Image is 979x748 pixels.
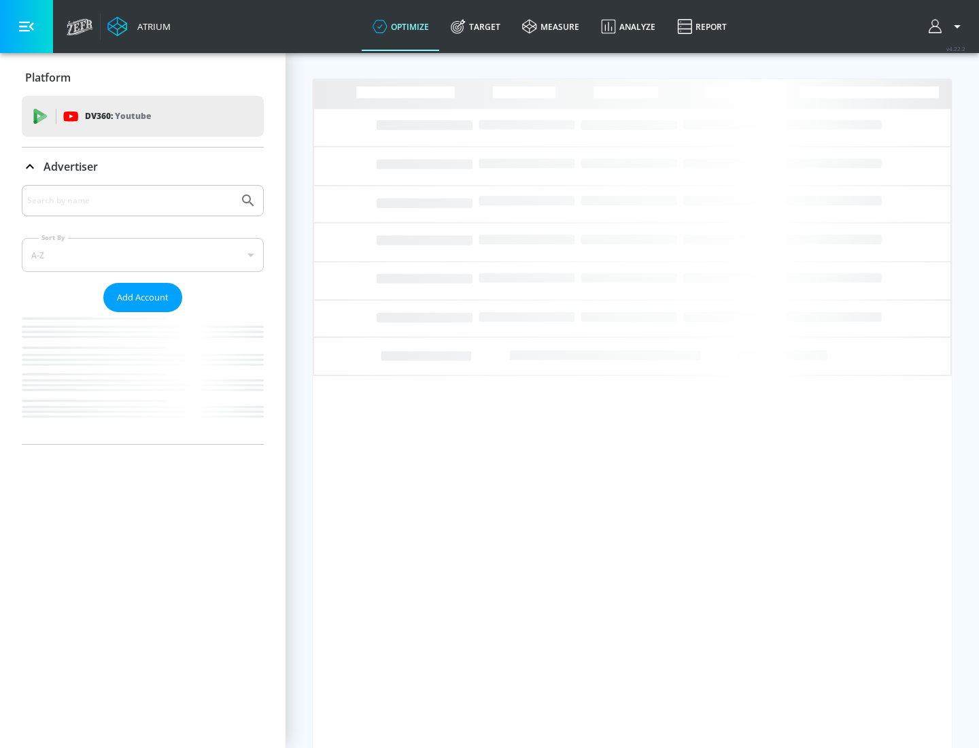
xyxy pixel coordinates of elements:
a: Atrium [107,16,171,37]
span: Add Account [117,290,169,305]
span: v 4.22.2 [946,45,965,52]
p: Youtube [115,109,151,123]
label: Sort By [39,233,68,242]
p: Advertiser [44,159,98,174]
input: Search by name [27,192,233,209]
a: Analyze [590,2,666,51]
a: Target [440,2,511,51]
div: DV360: Youtube [22,96,264,137]
p: Platform [25,70,71,85]
div: Atrium [132,20,171,33]
nav: list of Advertiser [22,312,264,444]
div: Advertiser [22,148,264,186]
button: Add Account [103,283,182,312]
div: Advertiser [22,185,264,444]
a: measure [511,2,590,51]
a: optimize [362,2,440,51]
a: Report [666,2,738,51]
div: Platform [22,58,264,97]
div: A-Z [22,238,264,272]
p: DV360: [85,109,151,124]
